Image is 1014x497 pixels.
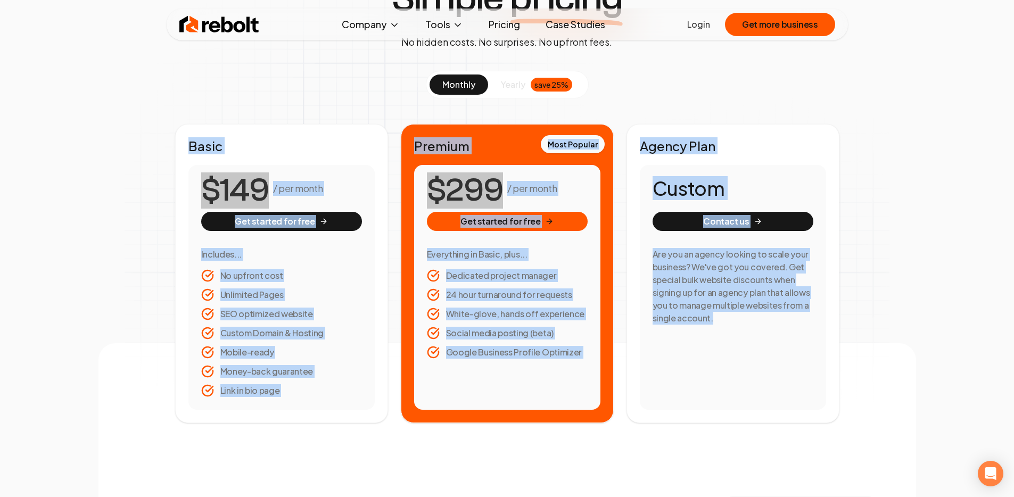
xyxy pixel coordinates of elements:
li: No upfront cost [201,269,362,282]
h2: Basic [188,137,375,154]
li: Google Business Profile Optimizer [427,346,588,359]
button: Get started for free [427,212,588,231]
button: Contact us [653,212,813,231]
button: Company [333,14,408,35]
h3: Includes... [201,248,362,261]
p: / per month [507,181,557,196]
span: monthly [442,79,475,90]
h2: Agency Plan [640,137,826,154]
div: save 25% [531,78,572,92]
h1: Custom [653,178,813,199]
img: Rebolt Logo [179,14,259,35]
button: monthly [430,74,488,95]
h3: Are you an agency looking to scale your business? We've got you covered. Get special bulk website... [653,248,813,325]
li: Custom Domain & Hosting [201,327,362,339]
h3: Everything in Basic, plus... [427,248,588,261]
button: Get more business [725,13,835,36]
number-flow-react: $299 [427,167,503,214]
li: 24 hour turnaround for requests [427,288,588,301]
li: Link in bio page [201,384,362,397]
li: Dedicated project manager [427,269,588,282]
li: Unlimited Pages [201,288,362,301]
li: White-glove, hands off experience [427,308,588,320]
p: No hidden costs. No surprises. No upfront fees. [401,35,612,49]
a: Pricing [480,14,529,35]
a: Login [687,18,710,31]
li: Social media posting (beta) [427,327,588,339]
button: Get started for free [201,212,362,231]
li: SEO optimized website [201,308,362,320]
div: Most Popular [541,135,605,153]
li: Mobile-ready [201,346,362,359]
div: Open Intercom Messenger [978,461,1003,486]
h2: Premium [414,137,600,154]
number-flow-react: $149 [201,167,269,214]
button: Tools [417,14,472,35]
a: Case Studies [537,14,614,35]
p: / per month [273,181,323,196]
button: yearlysave 25% [488,74,585,95]
li: Money-back guarantee [201,365,362,378]
span: yearly [501,78,525,91]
